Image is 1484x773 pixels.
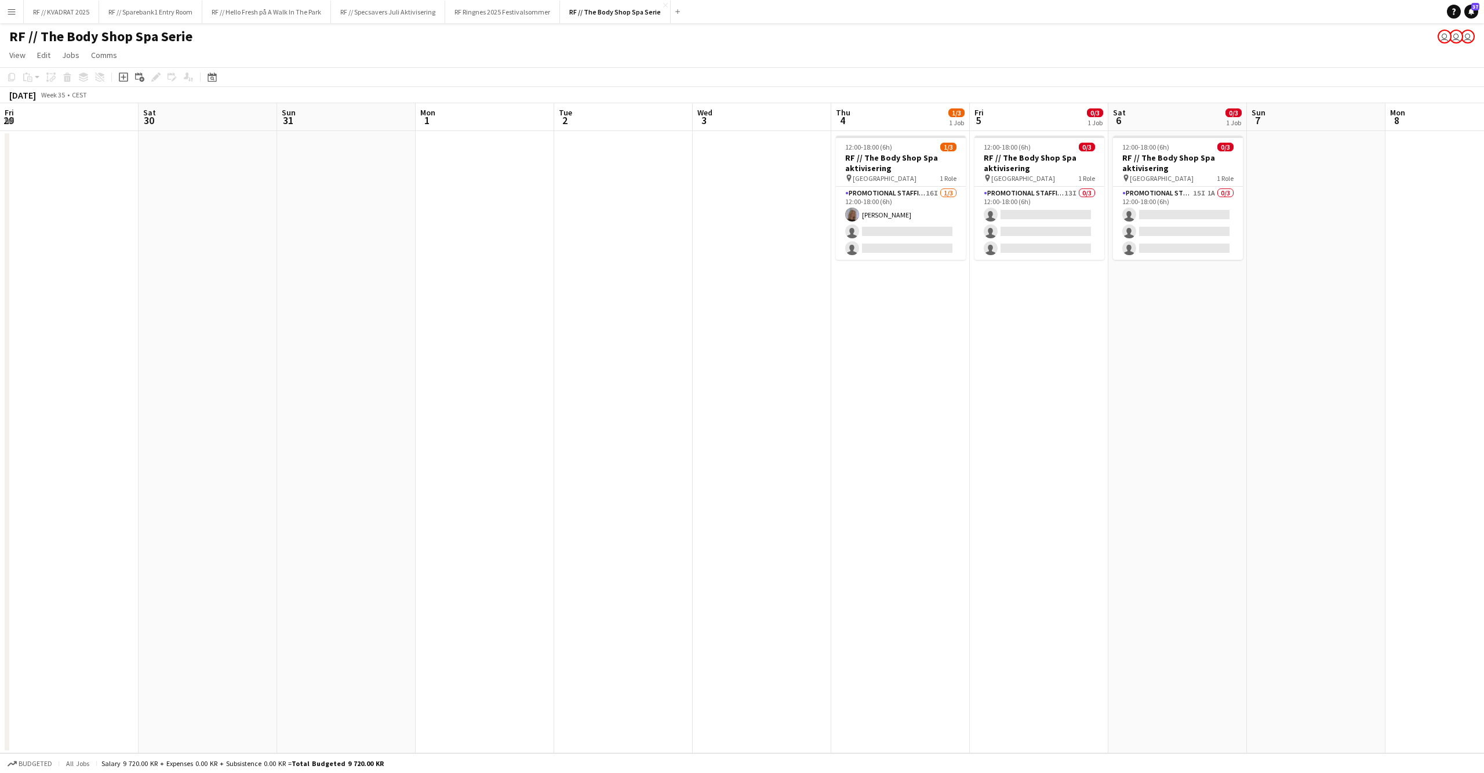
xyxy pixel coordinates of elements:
[974,136,1104,260] app-job-card: 12:00-18:00 (6h)0/3RF // The Body Shop Spa aktivisering [GEOGRAPHIC_DATA]1 RolePromotional Staffi...
[24,1,99,23] button: RF // KVADRAT 2025
[984,143,1031,151] span: 12:00-18:00 (6h)
[91,50,117,60] span: Comms
[9,50,26,60] span: View
[64,759,92,768] span: All jobs
[19,760,52,768] span: Budgeted
[6,757,54,770] button: Budgeted
[1471,3,1479,10] span: 37
[292,759,384,768] span: Total Budgeted 9 720.00 KR
[836,153,966,173] h3: RF // The Body Shop Spa aktivisering
[974,107,984,118] span: Fri
[1390,107,1405,118] span: Mon
[696,114,712,127] span: 3
[280,114,296,127] span: 31
[1464,5,1478,19] a: 37
[697,107,712,118] span: Wed
[143,107,156,118] span: Sat
[57,48,84,63] a: Jobs
[845,143,892,151] span: 12:00-18:00 (6h)
[1113,136,1243,260] app-job-card: 12:00-18:00 (6h)0/3RF // The Body Shop Spa aktivisering [GEOGRAPHIC_DATA]1 RolePromotional Staffi...
[974,153,1104,173] h3: RF // The Body Shop Spa aktivisering
[1087,118,1103,127] div: 1 Job
[1113,107,1126,118] span: Sat
[419,114,435,127] span: 1
[331,1,445,23] button: RF // Specsavers Juli Aktivisering
[1226,118,1241,127] div: 1 Job
[1130,174,1194,183] span: [GEOGRAPHIC_DATA]
[836,187,966,260] app-card-role: Promotional Staffing (Promotional Staff)16I1/312:00-18:00 (6h)[PERSON_NAME]
[1225,108,1242,117] span: 0/3
[32,48,55,63] a: Edit
[1217,143,1234,151] span: 0/3
[1113,153,1243,173] h3: RF // The Body Shop Spa aktivisering
[557,114,572,127] span: 2
[940,174,956,183] span: 1 Role
[86,48,122,63] a: Comms
[1461,30,1475,43] app-user-avatar: Marit Holvik
[1087,108,1103,117] span: 0/3
[1250,114,1265,127] span: 7
[9,28,192,45] h1: RF // The Body Shop Spa Serie
[1079,143,1095,151] span: 0/3
[5,48,30,63] a: View
[37,50,50,60] span: Edit
[202,1,331,23] button: RF // Hello Fresh på A Walk In The Park
[3,114,14,127] span: 29
[991,174,1055,183] span: [GEOGRAPHIC_DATA]
[445,1,560,23] button: RF Ringnes 2025 Festivalsommer
[836,107,850,118] span: Thu
[1113,187,1243,260] app-card-role: Promotional Staffing (Promotional Staff)15I1A0/312:00-18:00 (6h)
[38,90,67,99] span: Week 35
[1252,107,1265,118] span: Sun
[1449,30,1463,43] app-user-avatar: Marit Holvik
[559,107,572,118] span: Tue
[974,187,1104,260] app-card-role: Promotional Staffing (Promotional Staff)13I0/312:00-18:00 (6h)
[834,114,850,127] span: 4
[420,107,435,118] span: Mon
[836,136,966,260] app-job-card: 12:00-18:00 (6h)1/3RF // The Body Shop Spa aktivisering [GEOGRAPHIC_DATA]1 RolePromotional Staffi...
[1388,114,1405,127] span: 8
[973,114,984,127] span: 5
[1122,143,1169,151] span: 12:00-18:00 (6h)
[1078,174,1095,183] span: 1 Role
[99,1,202,23] button: RF // Sparebank1 Entry Room
[1217,174,1234,183] span: 1 Role
[72,90,87,99] div: CEST
[560,1,671,23] button: RF // The Body Shop Spa Serie
[141,114,156,127] span: 30
[282,107,296,118] span: Sun
[9,89,36,101] div: [DATE]
[5,107,14,118] span: Fri
[1438,30,1452,43] app-user-avatar: Marit Holvik
[940,143,956,151] span: 1/3
[949,118,964,127] div: 1 Job
[1111,114,1126,127] span: 6
[948,108,965,117] span: 1/3
[853,174,916,183] span: [GEOGRAPHIC_DATA]
[101,759,384,768] div: Salary 9 720.00 KR + Expenses 0.00 KR + Subsistence 0.00 KR =
[62,50,79,60] span: Jobs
